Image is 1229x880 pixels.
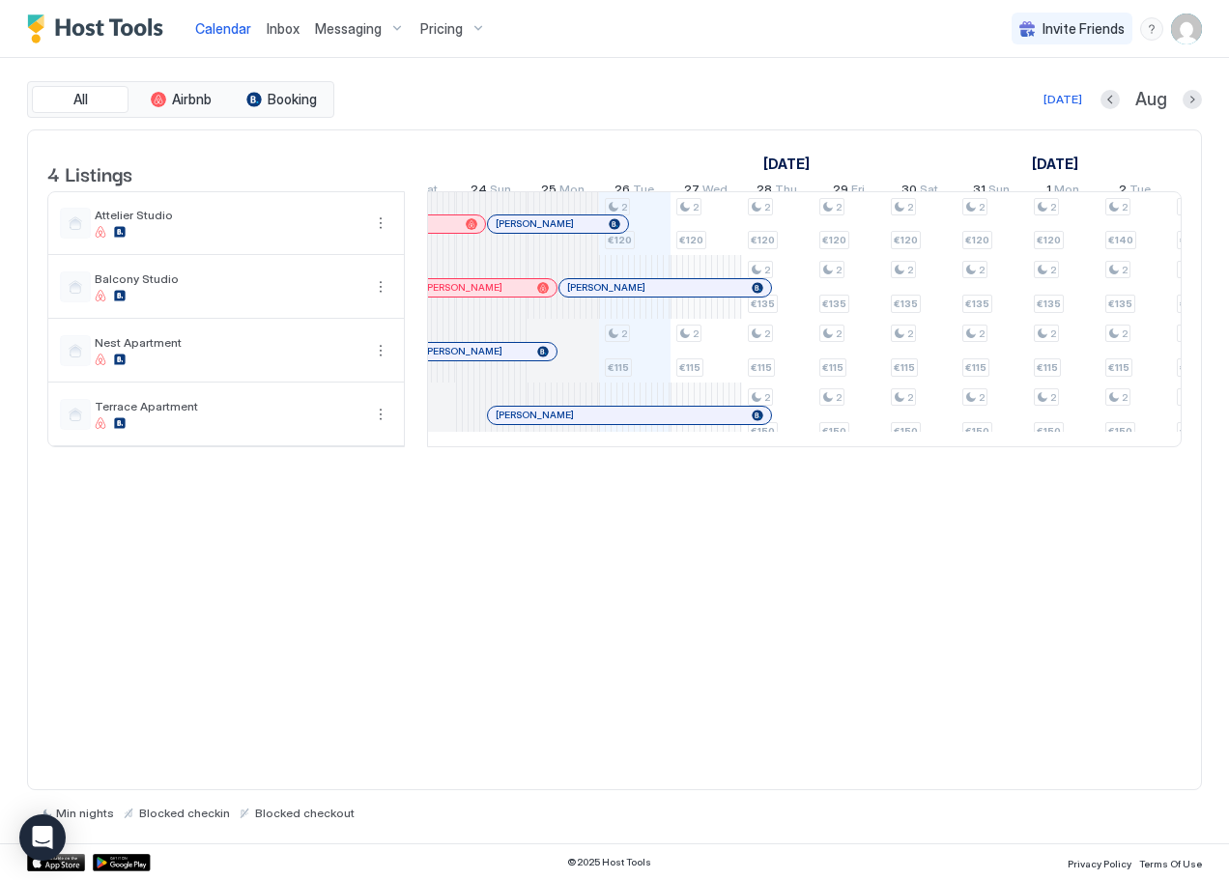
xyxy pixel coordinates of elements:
div: User profile [1171,14,1202,44]
span: Balcony Studio [95,271,361,286]
span: 2 [836,327,842,340]
span: Blocked checkout [255,806,355,820]
span: €135 [965,298,989,310]
div: menu [369,403,392,426]
button: More options [369,212,392,235]
a: August 25, 2025 [536,178,589,206]
div: menu [369,275,392,298]
span: €115 [751,361,772,374]
a: Host Tools Logo [27,14,172,43]
a: September 2, 2025 [1114,178,1156,206]
span: Thu [775,182,797,202]
span: 2 [1050,327,1056,340]
span: Fri [851,182,865,202]
span: 2 [979,201,985,213]
span: Attelier Studio [95,208,361,222]
div: menu [1140,17,1163,41]
span: [PERSON_NAME] [424,281,502,294]
span: €115 [965,361,986,374]
span: €120 [679,234,703,246]
a: August 28, 2025 [752,178,802,206]
span: 2 [1050,264,1056,276]
a: August 24, 2025 [466,178,516,206]
span: 4 Listings [47,158,132,187]
span: Booking [268,91,317,108]
button: Previous month [1100,90,1120,109]
span: €115 [1037,361,1058,374]
span: €150 [1037,425,1061,438]
span: 2 [693,327,699,340]
span: Sat [920,182,938,202]
span: €115 [1108,361,1129,374]
a: Google Play Store [93,854,151,871]
div: menu [369,212,392,235]
span: 2 [907,327,913,340]
span: 26 [614,182,630,202]
button: Next month [1183,90,1202,109]
button: More options [369,339,392,362]
button: More options [369,275,392,298]
span: 2 [1122,327,1128,340]
div: App Store [27,854,85,871]
span: All [73,91,88,108]
span: €120 [894,234,918,246]
span: €135 [1180,298,1204,310]
span: 25 [541,182,557,202]
span: €140 [1180,234,1205,246]
div: Open Intercom Messenger [19,814,66,861]
span: €135 [751,298,775,310]
span: 2 [1122,264,1128,276]
a: August 26, 2025 [610,178,659,206]
span: €150 [751,425,775,438]
span: €120 [965,234,989,246]
button: All [32,86,129,113]
span: 2 [1050,201,1056,213]
span: [PERSON_NAME] [424,345,502,357]
span: [PERSON_NAME] [567,281,645,294]
span: Tue [633,182,654,202]
a: September 1, 2025 [1042,178,1084,206]
span: 29 [833,182,848,202]
span: 24 [471,182,487,202]
span: Sun [988,182,1010,202]
span: Pricing [420,20,463,38]
span: Min nights [56,806,114,820]
span: 1 [1046,182,1051,202]
span: Inbox [267,20,300,37]
span: 2 [907,201,913,213]
span: 2 [1122,201,1128,213]
span: €150 [822,425,846,438]
span: €150 [1108,425,1132,438]
a: Terms Of Use [1139,852,1202,872]
span: 2 [979,391,985,404]
span: Messaging [315,20,382,38]
span: 2 [979,327,985,340]
span: Sun [490,182,511,202]
span: €120 [822,234,846,246]
span: Nest Apartment [95,335,361,350]
span: 2 [907,264,913,276]
span: Wed [702,182,728,202]
span: €150 [1180,425,1204,438]
a: August 11, 2025 [758,150,815,178]
span: €120 [751,234,775,246]
span: €135 [894,298,918,310]
span: 2 [1122,391,1128,404]
span: Airbnb [172,91,212,108]
span: €135 [1108,298,1132,310]
div: menu [369,339,392,362]
span: 31 [973,182,986,202]
span: 2 [836,264,842,276]
span: 2 [621,201,627,213]
span: 28 [757,182,772,202]
span: Terrace Apartment [95,399,361,413]
span: 2 [979,264,985,276]
div: [DATE] [1043,91,1082,108]
div: tab-group [27,81,334,118]
span: 2 [836,201,842,213]
span: 30 [901,182,917,202]
span: €125 [1180,361,1204,374]
span: Aug [1135,89,1167,111]
a: August 29, 2025 [828,178,870,206]
button: [DATE] [1041,88,1085,111]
